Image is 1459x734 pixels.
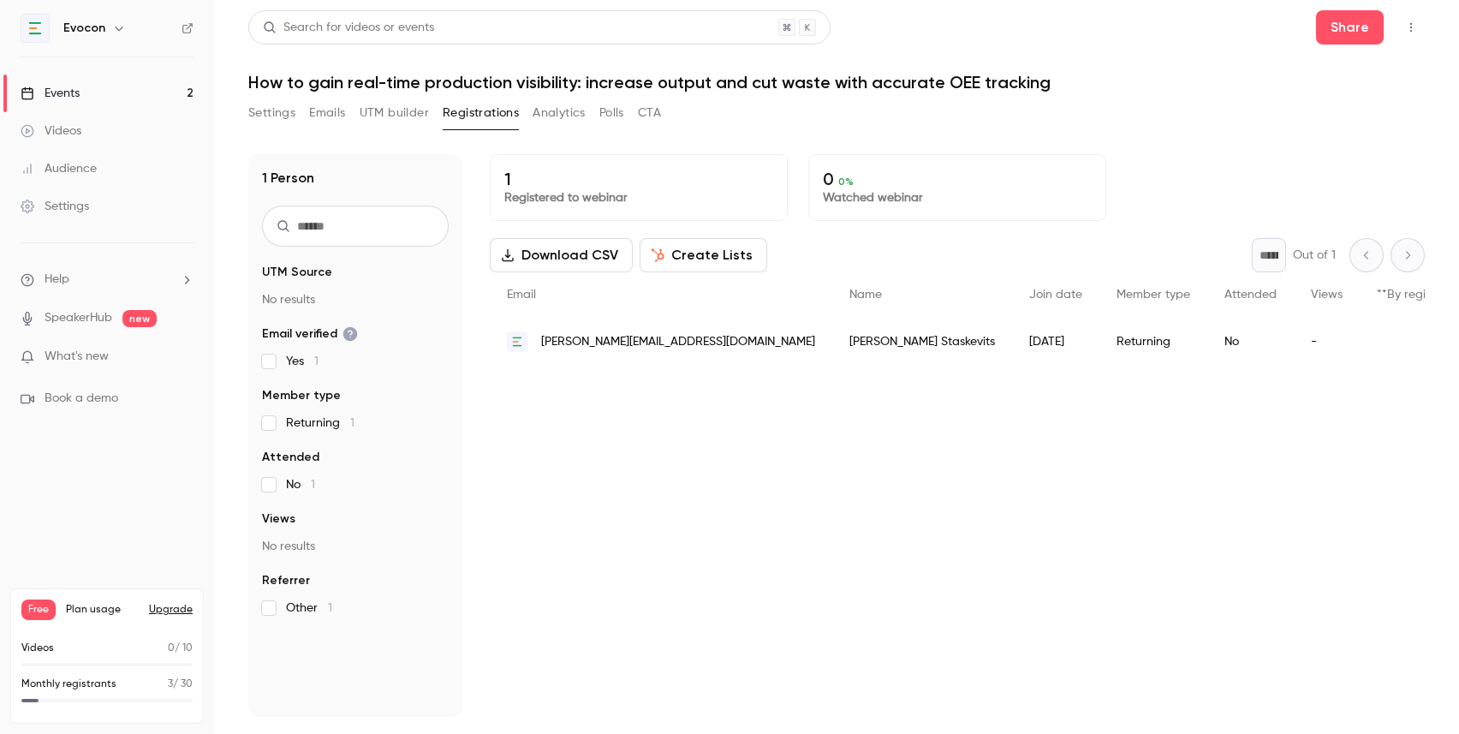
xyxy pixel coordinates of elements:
div: Settings [21,198,89,215]
button: Download CSV [490,238,633,272]
p: Monthly registrants [21,677,116,692]
span: Referrer [262,572,310,589]
div: - [1294,318,1360,366]
span: Help [45,271,69,289]
span: Plan usage [66,603,139,617]
span: Member type [262,387,341,404]
span: 3 [168,679,173,689]
h6: Evocon [63,20,105,37]
p: 1 [504,169,773,189]
button: Polls [599,99,624,127]
p: 0 [823,169,1092,189]
span: Yes [286,353,319,370]
button: Create Lists [640,238,767,272]
span: 1 [314,355,319,367]
button: Registrations [443,99,519,127]
p: / 30 [168,677,193,692]
button: CTA [638,99,661,127]
button: Share [1316,10,1384,45]
span: Attended [1224,289,1277,301]
button: UTM builder [360,99,429,127]
span: Attended [262,449,319,466]
span: Join date [1029,289,1082,301]
span: Returning [286,415,354,432]
span: UTM Source [262,264,332,281]
p: Watched webinar [823,189,1092,206]
div: Audience [21,160,97,177]
span: Member type [1117,289,1190,301]
div: Events [21,85,80,102]
span: 1 [328,602,332,614]
p: / 10 [168,641,193,656]
span: Views [1311,289,1343,301]
p: No results [262,538,449,555]
p: No results [262,291,449,308]
button: Emails [309,99,345,127]
div: [PERSON_NAME] Staskevits [832,318,1012,366]
section: facet-groups [262,264,449,617]
li: help-dropdown-opener [21,271,194,289]
div: No [1207,318,1294,366]
span: 0 % [838,176,854,188]
p: Out of 1 [1293,247,1336,264]
img: evocon.com [507,331,527,352]
img: Evocon [21,15,49,42]
span: Email [507,289,536,301]
p: Videos [21,641,54,656]
iframe: Noticeable Trigger [173,349,194,365]
button: Upgrade [149,603,193,617]
span: What's new [45,348,109,366]
span: 1 [311,479,315,491]
button: Settings [248,99,295,127]
span: new [122,310,157,327]
span: No [286,476,315,493]
span: 1 [350,417,354,429]
span: [PERSON_NAME][EMAIL_ADDRESS][DOMAIN_NAME] [541,333,815,351]
span: Name [849,289,882,301]
a: SpeakerHub [45,309,112,327]
div: [DATE] [1012,318,1099,366]
span: Free [21,600,56,620]
div: Search for videos or events [263,19,434,37]
p: Registered to webinar [504,189,773,206]
button: Analytics [533,99,586,127]
span: Views [262,510,295,528]
h1: 1 Person [262,168,314,188]
h1: How to gain real-time production visibility: increase output and cut waste with accurate OEE trac... [248,72,1425,92]
span: Email verified [262,325,358,343]
span: Book a demo [45,390,118,408]
span: 0 [168,643,175,653]
div: Videos [21,122,81,140]
span: Other [286,600,332,617]
div: Returning [1099,318,1207,366]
